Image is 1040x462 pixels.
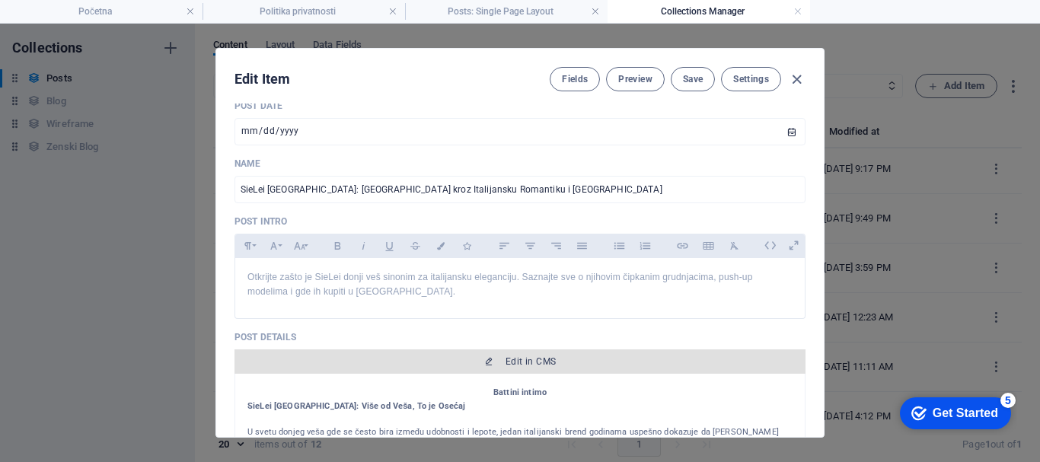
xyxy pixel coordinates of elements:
[234,331,806,343] p: Post details
[758,234,782,257] i: Edit HTML
[683,73,703,85] span: Save
[109,3,124,18] div: 5
[234,215,806,228] p: Post intro
[234,100,806,112] p: Post date
[8,8,120,40] div: Get Started 5 items remaining, 0% complete
[351,236,375,256] button: Italic (Ctrl+I)
[377,236,401,256] button: Underline (Ctrl+U)
[235,236,260,256] button: Paragraph Format
[429,236,453,256] button: Colors
[247,270,793,299] p: Otkrijte zašto je SieLei donji veš sinonim za italijansku eleganciju. Saznajte sve o njihovim čip...
[544,236,568,256] button: Align Right
[41,17,107,30] div: Get Started
[562,73,588,85] span: Fields
[493,387,547,397] strong: Battini intimo
[569,236,594,256] button: Align Justify
[506,355,556,368] span: Edit in CMS
[492,236,516,256] button: Align Left
[733,73,769,85] span: Settings
[607,236,631,256] button: Unordered List
[606,67,664,91] button: Preview
[405,3,608,20] h4: Posts: Single Page Layout
[247,400,793,413] h1: SieLei [GEOGRAPHIC_DATA]: Više od Veša, To je Osećaj
[287,236,311,256] button: Font Size
[234,349,806,374] button: Edit in CMS
[550,67,600,91] button: Fields
[234,70,290,88] h2: Edit Item
[633,236,657,256] button: Ordered List
[618,73,652,85] span: Preview
[234,158,806,170] p: Name
[670,236,694,256] button: Insert Link
[518,236,542,256] button: Align Center
[261,236,286,256] button: Font Family
[403,236,427,256] button: Strikethrough
[325,236,349,256] button: Bold (Ctrl+B)
[721,67,781,91] button: Settings
[203,3,405,20] h4: Politika privatnosti
[671,67,715,91] button: Save
[722,236,746,256] button: Clear Formatting
[455,236,479,256] button: Icons
[608,3,810,20] h4: Collections Manager
[696,236,720,256] button: Insert Table
[782,234,806,257] i: Open as overlay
